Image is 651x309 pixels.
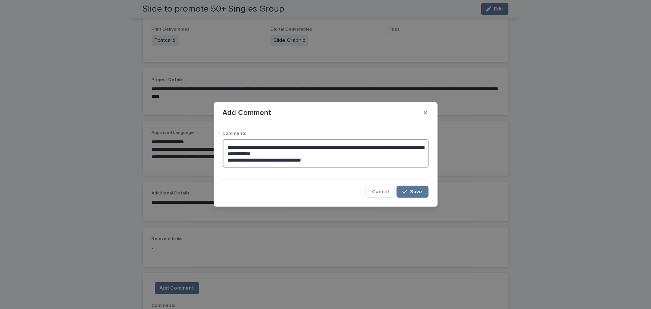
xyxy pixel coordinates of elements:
p: Add Comment [223,108,272,117]
span: Comments [223,131,247,136]
button: Cancel [366,186,395,198]
span: Cancel [372,189,389,194]
button: Save [397,186,428,198]
span: Save [410,189,423,194]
